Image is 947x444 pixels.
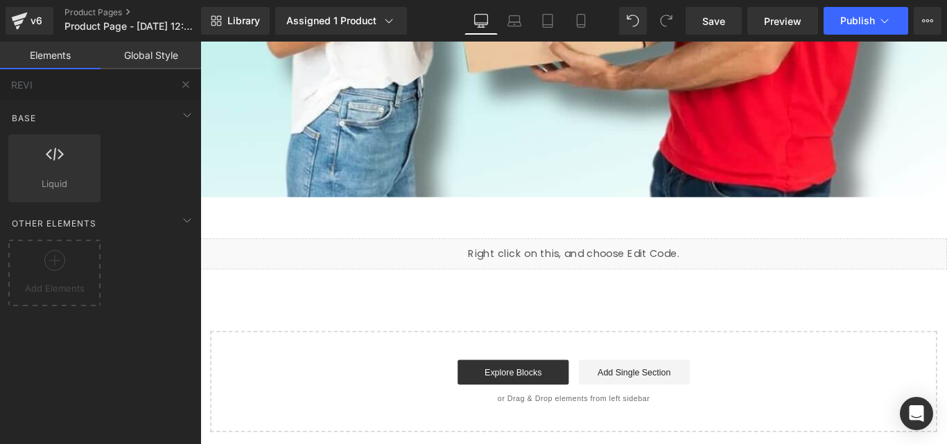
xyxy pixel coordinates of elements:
span: Other Elements [10,217,98,230]
button: Publish [824,7,908,35]
a: Add Single Section [425,357,550,385]
a: Preview [747,7,818,35]
span: Liquid [12,177,96,191]
a: Tablet [531,7,564,35]
span: Product Page - [DATE] 12:00:56 [64,21,198,32]
a: Laptop [498,7,531,35]
a: Desktop [464,7,498,35]
a: Product Pages [64,7,224,18]
span: Save [702,14,725,28]
span: Preview [764,14,801,28]
span: Publish [840,15,875,26]
a: Mobile [564,7,598,35]
button: More [914,7,941,35]
div: Open Intercom Messenger [900,397,933,430]
button: Undo [619,7,647,35]
span: Library [227,15,260,27]
span: Add Elements [12,281,97,296]
button: Redo [652,7,680,35]
p: or Drag & Drop elements from left sidebar [33,396,806,406]
div: Assigned 1 Product [286,14,396,28]
a: New Library [201,7,270,35]
a: Global Style [101,42,201,69]
span: Base [10,112,37,125]
a: Explore Blocks [289,357,414,385]
div: v6 [28,12,45,30]
a: v6 [6,7,53,35]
